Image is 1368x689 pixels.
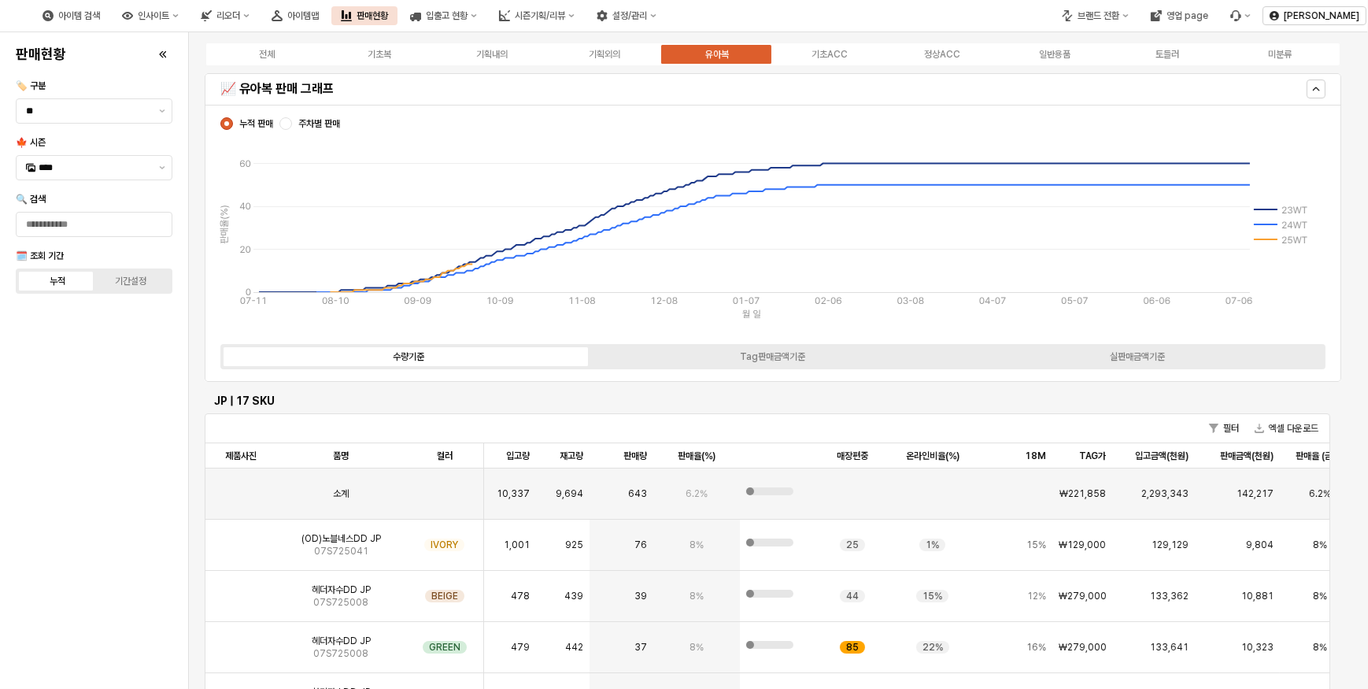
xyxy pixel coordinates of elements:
span: 37 [634,641,647,654]
span: 입고금액(천원) [1135,450,1189,462]
div: 리오더 [216,10,240,21]
span: 15% [1026,539,1046,551]
label: Tag판매금액기준 [590,350,955,364]
div: 미분류 [1268,49,1292,60]
label: 누적 [21,274,94,288]
span: 매장편중 [837,450,868,462]
span: 16% [1026,641,1046,654]
div: 아이템맵 [287,10,319,21]
div: 기획외의 [589,49,620,60]
span: ₩221,858 [1059,487,1106,500]
span: 1,001 [504,539,530,551]
span: 제품사진 [225,450,257,462]
span: 9,694 [556,487,583,500]
div: 일반용품 [1039,49,1070,60]
button: 브랜드 전환 [1052,6,1138,25]
div: 정상ACC [924,49,960,60]
span: (OD)노블네스DD JP [301,532,381,545]
main: App Frame [189,32,1368,689]
span: 07S725008 [313,596,368,609]
span: 소계 [333,487,349,500]
span: 8% [1313,539,1327,551]
span: IVORY [431,539,458,551]
label: 기간설정 [94,274,168,288]
button: 시즌기획/리뷰 [490,6,584,25]
div: 인사이트 [138,10,169,21]
span: 76 [634,539,647,551]
button: [PERSON_NAME] [1263,6,1366,25]
span: 133,362 [1150,590,1189,602]
label: 전체 [210,47,323,61]
h6: JP | 17 SKU [214,394,1321,408]
button: 영업 page [1141,6,1218,25]
span: 입고량 [506,450,530,462]
span: 25 [846,539,859,551]
span: 18M [1025,450,1046,462]
button: Hide [1307,80,1325,98]
label: 기초복 [323,47,435,61]
span: 22% [922,641,943,654]
span: ₩279,000 [1059,590,1107,602]
span: 133,641 [1150,641,1189,654]
div: 시즌기획/리뷰 [515,10,565,21]
span: 478 [511,590,530,602]
span: 판매율 (금액) [1296,450,1344,462]
span: 8% [690,539,704,551]
div: 설정/관리 [612,10,647,21]
span: 07S725041 [314,545,368,557]
span: ₩129,000 [1059,539,1106,551]
button: 설정/관리 [587,6,666,25]
div: 판매현황 [357,10,388,21]
span: 온라인비율(%) [906,450,959,462]
span: 🏷️ 구분 [16,80,46,91]
span: TAG가 [1079,450,1106,462]
span: 🗓️ 조회 기간 [16,250,64,261]
label: 기초ACC [773,47,886,61]
button: 입출고 현황 [401,6,486,25]
span: 2,293,343 [1141,487,1189,500]
span: 주차별 판매 [298,117,340,130]
span: 판매율(%) [678,450,715,462]
span: 129,129 [1152,539,1189,551]
button: 판매현황 [331,6,397,25]
button: 리오더 [191,6,259,25]
button: 제안 사항 표시 [153,156,172,180]
span: 재고량 [560,450,583,462]
div: 토들러 [1155,49,1179,60]
span: 6.2% [686,487,708,500]
p: [PERSON_NAME] [1284,9,1359,22]
span: 07S725008 [313,647,368,660]
span: 85 [846,641,859,654]
span: 10,323 [1241,641,1274,654]
label: 수량기준 [226,350,590,364]
span: 컬러 [437,450,453,462]
button: 인사이트 [113,6,188,25]
div: 실판매금액기준 [1110,351,1165,362]
span: 1% [926,539,939,551]
div: 전체 [259,49,275,60]
h4: 판매현황 [16,46,66,62]
span: 8% [1313,641,1327,654]
span: 판매량 [623,450,647,462]
div: 유아복 [705,49,729,60]
span: 판매금액(천원) [1220,450,1274,462]
span: 🔍 검색 [16,194,46,205]
span: 10,337 [497,487,530,500]
button: 아이템 검색 [33,6,109,25]
span: 8% [1313,590,1327,602]
span: 442 [565,641,583,654]
span: 🍁 시즌 [16,137,46,148]
span: 헤더자수DD JP [312,583,371,596]
span: 10,881 [1241,590,1274,602]
label: 실판매금액기준 [956,350,1320,364]
span: BEIGE [431,590,458,602]
label: 토들러 [1111,47,1223,61]
span: 142,217 [1237,487,1274,500]
span: 44 [846,590,859,602]
label: 정상ACC [886,47,998,61]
